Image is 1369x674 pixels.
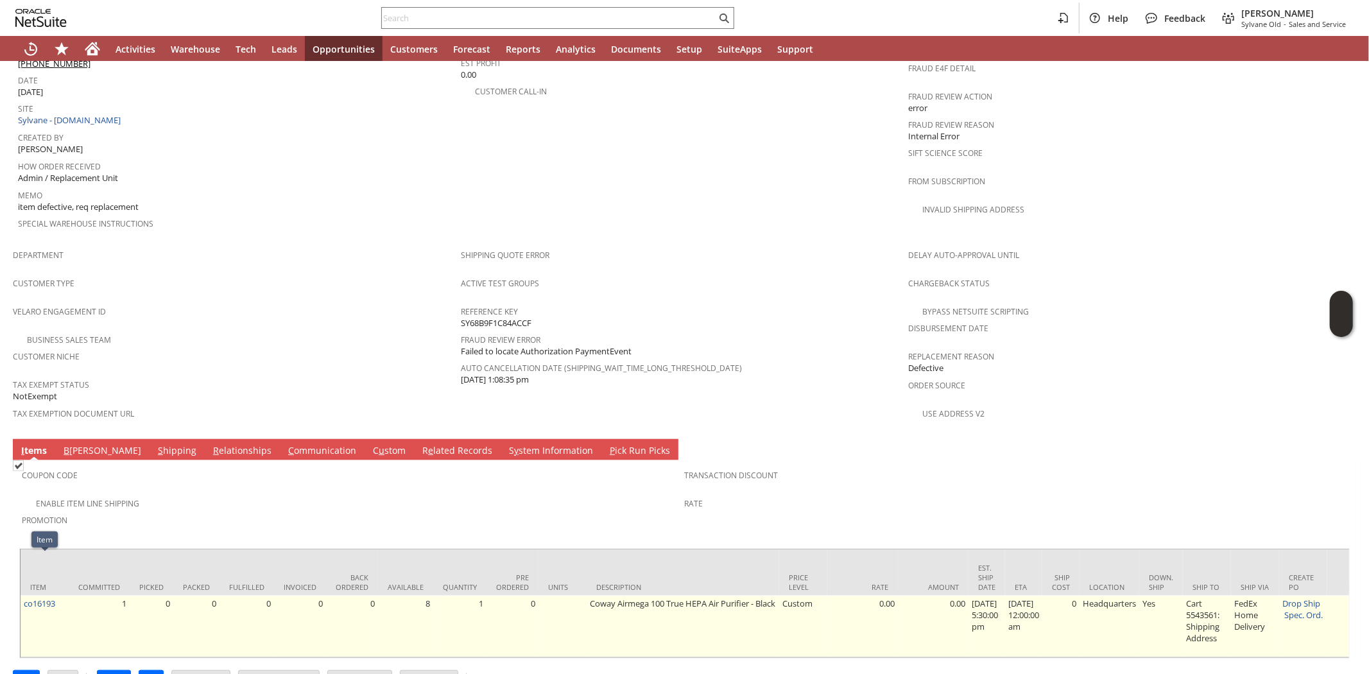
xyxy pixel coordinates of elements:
a: Special Warehouse Instructions [18,218,153,229]
a: B[PERSON_NAME] [60,444,144,458]
div: Quantity [443,582,477,592]
span: Opportunities [313,43,375,55]
a: Communication [285,444,359,458]
a: Site [18,103,33,114]
a: Shipping [155,444,200,458]
a: Warehouse [163,36,228,62]
span: Documents [611,43,661,55]
a: Leads [264,36,305,62]
a: Transaction Discount [685,470,779,481]
a: Use Address V2 [922,408,985,419]
div: Available [388,582,424,592]
a: SuiteApps [710,36,770,62]
svg: Recent Records [23,41,39,56]
a: Sylvane - [DOMAIN_NAME] [18,114,124,126]
div: Ship Cost [1052,573,1070,592]
input: Search [382,10,716,26]
a: Reference Key [461,306,518,317]
span: Customers [390,43,438,55]
a: co16193 [24,598,55,609]
a: Pick Run Picks [607,444,673,458]
div: Rate [837,582,888,592]
div: Units [548,582,577,592]
span: Admin / Replacement Unit [18,172,118,184]
span: Setup [676,43,702,55]
div: Amount [908,582,959,592]
span: Support [777,43,813,55]
a: Active Test Groups [461,278,539,289]
span: [DATE] 1:08:35 pm [461,374,529,386]
span: [PERSON_NAME] [18,143,83,155]
a: Tax Exemption Document URL [13,408,134,419]
span: SuiteApps [718,43,762,55]
span: Warehouse [171,43,220,55]
td: Custom [779,596,827,657]
svg: Home [85,41,100,56]
span: - [1284,19,1286,29]
svg: Shortcuts [54,41,69,56]
a: Bypass NetSuite Scripting [922,306,1029,317]
a: Tech [228,36,264,62]
td: Yes [1139,596,1183,657]
span: C [288,444,294,456]
a: Order Source [908,380,965,391]
a: Spec. Ord. [1284,609,1323,621]
span: e [428,444,433,456]
a: Reports [498,36,548,62]
div: Item [37,534,53,545]
div: Create PO [1289,573,1318,592]
span: I [21,444,24,456]
div: Location [1089,582,1130,592]
div: Down. Ship [1149,573,1173,592]
a: Unrolled view on [1333,442,1348,457]
td: Coway Airmega 100 True HEPA Air Purifier - Black [587,596,779,657]
a: Setup [669,36,710,62]
a: Enable Item Line Shipping [36,498,139,509]
a: Auto Cancellation Date (shipping_wait_time_long_threshold_date) [461,363,743,374]
a: Activities [108,36,163,62]
td: 8 [378,596,433,657]
div: Picked [139,582,164,592]
svg: logo [15,9,67,27]
td: 1 [69,596,130,657]
a: Disbursement Date [908,323,988,334]
span: Oracle Guided Learning Widget. To move around, please hold and drag [1330,315,1353,338]
a: Custom [370,444,409,458]
a: Delay Auto-Approval Until [908,250,1019,261]
a: Replacement reason [908,351,994,362]
span: u [379,444,384,456]
a: Department [13,250,64,261]
a: Relationships [210,444,275,458]
a: Fraud Review Action [908,91,992,102]
span: Defective [908,362,943,374]
td: 0 [486,596,538,657]
a: Fraud Review Reason [908,119,994,130]
div: Price Level [789,573,818,592]
a: Business Sales Team [27,334,111,345]
td: 1 [433,596,486,657]
a: Support [770,36,821,62]
span: Help [1108,12,1128,24]
td: FedEx Home Delivery [1231,596,1279,657]
a: Date [18,75,38,86]
a: Opportunities [305,36,383,62]
td: 0 [1042,596,1080,657]
td: 0.00 [827,596,898,657]
span: Analytics [556,43,596,55]
a: Velaro Engagement ID [13,306,106,317]
a: Fraud E4F Detail [908,63,976,74]
span: Leads [271,43,297,55]
td: 0 [220,596,274,657]
span: S [158,444,163,456]
span: Internal Error [908,130,960,143]
a: Shipping Quote Error [461,250,549,261]
a: Created By [18,132,64,143]
div: Packed [183,582,210,592]
span: Sylvane Old [1241,19,1281,29]
span: Feedback [1164,12,1205,24]
a: Related Records [419,444,495,458]
div: Pre Ordered [496,573,529,592]
a: Customer Type [13,278,74,289]
a: Forecast [445,36,498,62]
span: B [64,444,69,456]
